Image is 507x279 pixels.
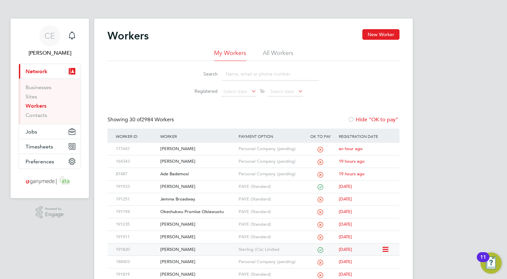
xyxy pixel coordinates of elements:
div: 191911 [114,231,159,243]
span: 30 of [129,116,141,123]
div: Sterling (Cis) Limited [237,244,304,256]
div: Jemma Broadway [159,193,237,205]
a: Businesses [26,84,51,90]
img: ganymedesolutions-logo-retina.png [24,176,76,186]
div: [PERSON_NAME] [159,231,237,243]
a: Sites [26,93,37,100]
div: Registration Date [337,129,393,144]
span: Colin Earp [19,49,81,57]
label: Registered [188,88,218,94]
nav: Main navigation [11,19,89,198]
span: [DATE] [339,271,352,277]
label: Hide "OK to pay" [348,116,398,123]
div: Personal Company (pending) [237,256,304,268]
div: 191933 [114,181,159,193]
button: New Worker [362,29,399,40]
span: Engage [45,212,64,217]
a: 164343[PERSON_NAME]Personal Company (pending)19 hours ago [114,155,393,161]
div: [PERSON_NAME] [159,218,237,231]
div: PAYE (Standard) [237,218,304,231]
div: 191235 [114,218,159,231]
span: CE [44,31,55,40]
span: Network [26,68,47,75]
span: Select date [270,88,294,94]
li: All Workers [263,49,293,61]
a: Contacts [26,112,47,118]
span: 19 hours ago [339,158,365,164]
div: Okechukwu Promise Obiawuotu [159,206,237,218]
div: 164343 [114,155,159,168]
span: [DATE] [339,259,352,264]
input: Name, email or phone number [222,68,319,81]
span: an hour ago [339,146,363,151]
span: Select date [223,88,247,94]
div: [PERSON_NAME] [159,155,237,168]
div: [PERSON_NAME] [159,181,237,193]
a: 177647[PERSON_NAME]Personal Company (pending)an hour ago [114,142,393,148]
div: 191194 [114,206,159,218]
span: [DATE] [339,184,352,189]
div: OK to pay [304,129,337,144]
span: 19 hours ago [339,171,365,177]
div: 87487 [114,168,159,180]
span: Timesheets [26,143,53,150]
div: PAYE (Standard) [237,181,304,193]
div: [PERSON_NAME] [159,244,237,256]
label: Search [188,71,218,77]
span: [DATE] [339,247,352,252]
div: [PERSON_NAME] [159,256,237,268]
a: 191235[PERSON_NAME]PAYE (Standard)[DATE] [114,218,393,224]
div: Worker [159,129,237,144]
span: Preferences [26,158,54,165]
a: Workers [26,103,46,109]
div: Payment Option [237,129,304,144]
div: PAYE (Standard) [237,231,304,243]
div: Showing [108,116,175,123]
div: 191820 [114,244,159,256]
span: [DATE] [339,209,352,214]
a: 188403[PERSON_NAME]Personal Company (pending)[DATE] [114,255,393,261]
h2: Workers [108,29,149,42]
span: [DATE] [339,196,352,202]
button: Jobs [19,124,81,139]
li: My Workers [214,49,246,61]
a: 191251Jemma BroadwayPAYE (Standard)[DATE] [114,193,393,198]
div: [PERSON_NAME] [159,143,237,155]
div: Personal Company (pending) [237,143,304,155]
a: 191933[PERSON_NAME]PAYE (Standard)[DATE] [114,180,393,186]
a: 191820[PERSON_NAME]Sterling (Cis) Limited[DATE] [114,243,382,249]
button: Open Resource Center, 11 new notifications [480,252,502,274]
span: To [258,87,266,95]
a: 191911[PERSON_NAME]PAYE (Standard)[DATE] [114,231,393,236]
div: Personal Company (pending) [237,168,304,180]
button: Preferences [19,154,81,169]
span: [DATE] [339,221,352,227]
button: Network [19,64,81,79]
div: PAYE (Standard) [237,193,304,205]
span: [DATE] [339,234,352,240]
div: 177647 [114,143,159,155]
span: Powered by [45,206,64,212]
span: 2984 Workers [129,116,174,123]
div: 191251 [114,193,159,205]
div: Worker ID [114,129,159,144]
a: 87487Ade BademosiPersonal Company (pending)19 hours ago [114,168,393,173]
a: 191819[PERSON_NAME]PAYE (Standard)[DATE] [114,268,393,274]
button: Timesheets [19,139,81,154]
div: 11 [480,257,486,266]
div: Personal Company (pending) [237,155,304,168]
div: 188403 [114,256,159,268]
div: Network [19,79,81,124]
a: Powered byEngage [36,206,64,219]
a: 191194Okechukwu Promise ObiawuotuPAYE (Standard)[DATE] [114,205,393,211]
div: PAYE (Standard) [237,206,304,218]
div: Ade Bademosi [159,168,237,180]
a: CE[PERSON_NAME] [19,25,81,57]
span: Jobs [26,129,37,135]
a: Go to home page [19,176,81,186]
